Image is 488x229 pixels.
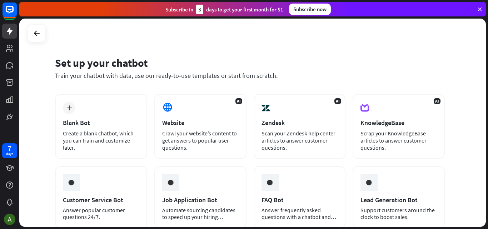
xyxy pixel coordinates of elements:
div: Subscribe now [289,4,331,15]
div: 3 [196,5,203,14]
div: 7 [8,145,11,151]
div: Subscribe in days to get your first month for $1 [165,5,283,14]
div: days [6,151,13,156]
a: 7 days [2,143,17,158]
